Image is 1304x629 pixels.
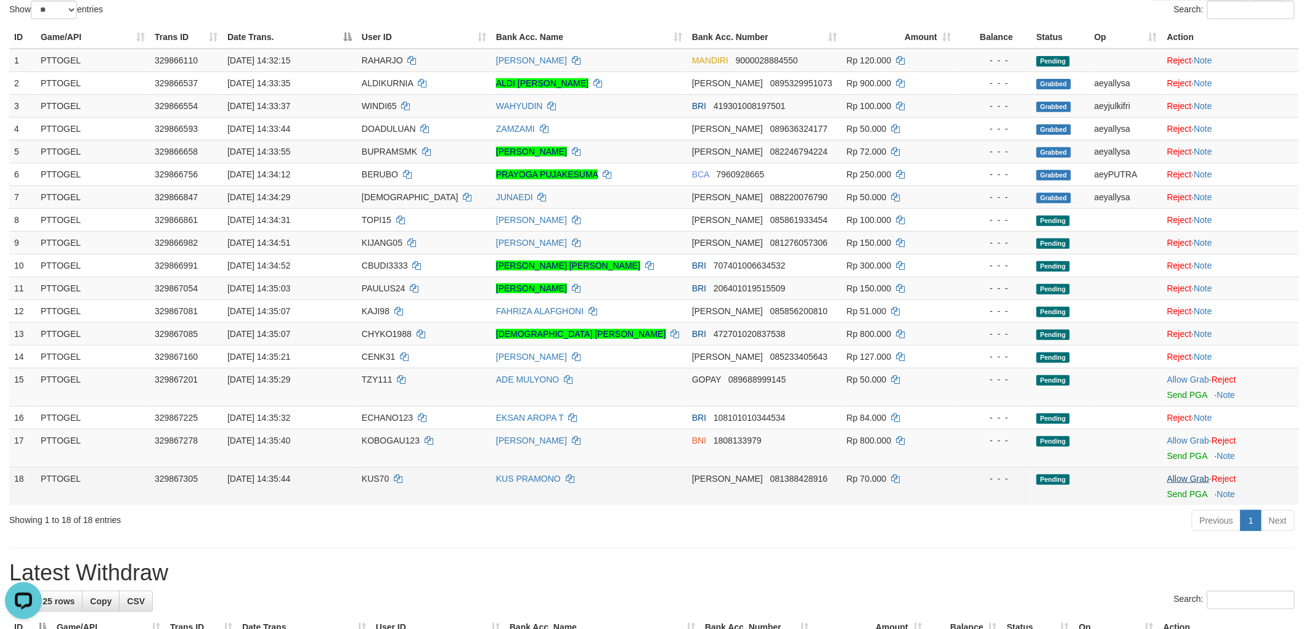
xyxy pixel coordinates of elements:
span: [PERSON_NAME] [692,474,763,484]
input: Search: [1207,591,1295,609]
span: Pending [1037,352,1070,363]
th: Op: activate to sort column ascending [1090,26,1162,49]
th: ID [9,26,36,49]
td: 6 [9,163,36,185]
a: [PERSON_NAME] [496,352,567,362]
a: Reject [1167,238,1192,248]
a: Reject [1167,124,1192,134]
span: CENK31 [362,352,395,362]
span: [PERSON_NAME] [692,124,763,134]
span: Copy 707401006634532 to clipboard [714,261,786,270]
div: - - - [961,373,1027,386]
td: PTTOGEL [36,322,150,345]
a: Note [1217,451,1236,461]
td: PTTOGEL [36,345,150,368]
a: Reject [1212,436,1236,445]
span: Grabbed [1037,170,1071,181]
div: - - - [961,237,1027,249]
a: ADE MULYONO [496,375,559,384]
div: - - - [961,145,1027,158]
a: Note [1194,413,1213,423]
td: · [1162,467,1299,505]
a: JUNAEDI [496,192,533,202]
td: 5 [9,140,36,163]
th: Trans ID: activate to sort column ascending [150,26,222,49]
span: KAJI98 [362,306,389,316]
a: Note [1194,55,1213,65]
td: · [1162,322,1299,345]
a: [PERSON_NAME] [496,238,567,248]
span: [DATE] 14:35:32 [227,413,290,423]
span: [DATE] 14:33:44 [227,124,290,134]
div: - - - [961,77,1027,89]
a: WAHYUDIN [496,101,543,111]
td: 9 [9,231,36,254]
td: PTTOGEL [36,406,150,429]
span: Grabbed [1037,79,1071,89]
td: PTTOGEL [36,231,150,254]
span: CBUDI3333 [362,261,408,270]
span: GOPAY [692,375,721,384]
span: TOPI15 [362,215,391,225]
a: Send PGA [1167,489,1207,499]
div: - - - [961,282,1027,294]
span: 329867278 [155,436,198,445]
td: · [1162,117,1299,140]
td: · [1162,345,1299,368]
a: Note [1217,390,1236,400]
a: Reject [1212,375,1236,384]
a: Note [1194,261,1213,270]
td: aeyallysa [1090,117,1162,140]
td: 15 [9,368,36,406]
a: Reject [1167,413,1192,423]
span: Rp 50.000 [847,124,887,134]
span: [DATE] 14:34:52 [227,261,290,270]
span: Pending [1037,284,1070,294]
span: Copy 7960928665 to clipboard [717,169,765,179]
button: Open LiveChat chat widget [5,5,42,42]
a: Reject [1167,215,1192,225]
div: - - - [961,100,1027,112]
th: Balance [956,26,1032,49]
label: Show entries [9,1,103,19]
span: [DEMOGRAPHIC_DATA] [362,192,458,202]
div: - - - [961,328,1027,340]
span: 329866756 [155,169,198,179]
span: 329866982 [155,238,198,248]
span: [PERSON_NAME] [692,352,763,362]
td: PTTOGEL [36,467,150,505]
span: Pending [1037,56,1070,67]
span: Rp 150.000 [847,238,891,248]
span: 329867201 [155,375,198,384]
td: PTTOGEL [36,254,150,277]
a: Note [1194,78,1213,88]
span: 329866991 [155,261,198,270]
td: PTTOGEL [36,185,150,208]
a: [PERSON_NAME] [496,283,567,293]
a: Note [1194,238,1213,248]
td: · [1162,254,1299,277]
td: PTTOGEL [36,49,150,72]
span: 329867225 [155,413,198,423]
span: Rp 50.000 [847,375,887,384]
a: Copy [82,591,120,612]
span: Rp 50.000 [847,192,887,202]
span: RAHARJO [362,55,403,65]
span: [DATE] 14:34:29 [227,192,290,202]
label: Search: [1174,1,1295,19]
td: 11 [9,277,36,299]
td: 1 [9,49,36,72]
span: Rp 250.000 [847,169,891,179]
span: Copy 089636324177 to clipboard [770,124,828,134]
th: Bank Acc. Number: activate to sort column ascending [687,26,842,49]
span: KIJANG05 [362,238,402,248]
span: KOBOGAU123 [362,436,420,445]
span: BERUBO [362,169,398,179]
span: 329866593 [155,124,198,134]
span: Rp 100.000 [847,215,891,225]
a: Allow Grab [1167,436,1209,445]
span: Copy 081276057306 to clipboard [770,238,828,248]
span: Copy 1808133979 to clipboard [714,436,762,445]
td: 17 [9,429,36,467]
span: [DATE] 14:35:03 [227,283,290,293]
